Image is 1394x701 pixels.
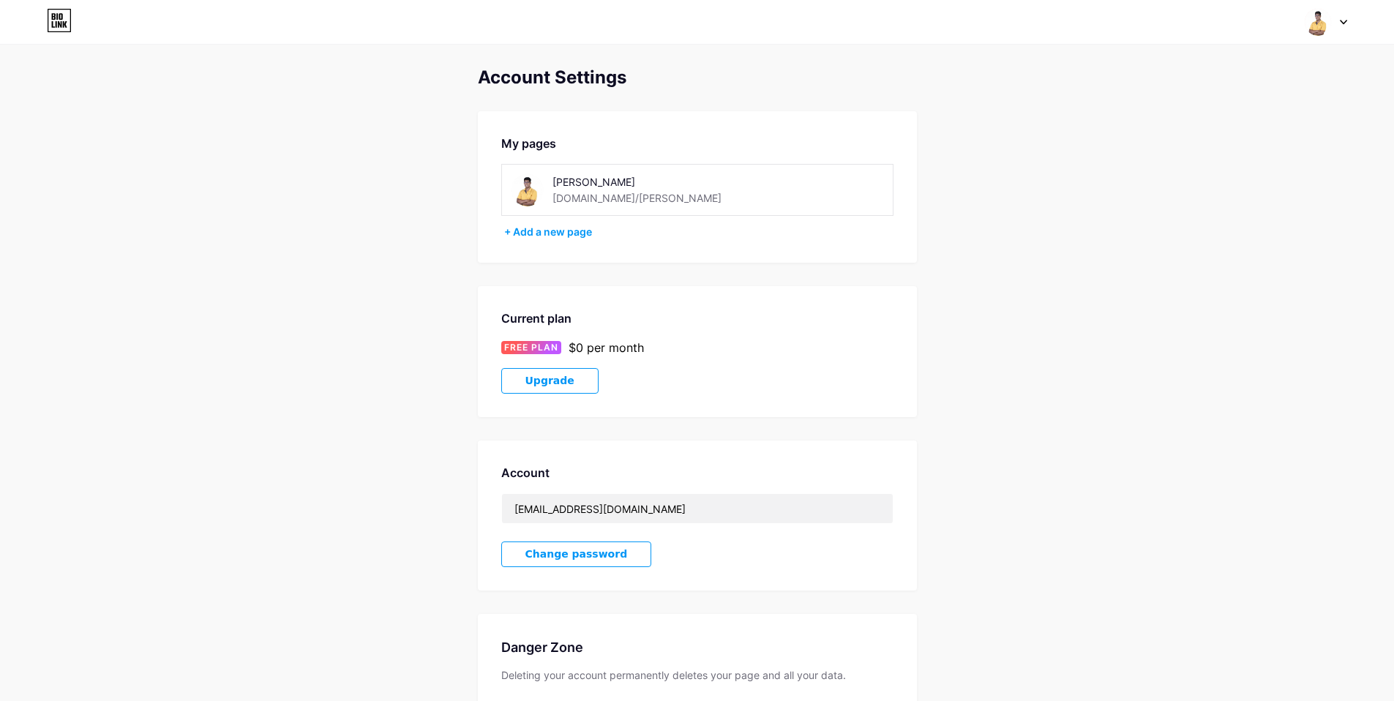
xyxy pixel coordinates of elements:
button: Change password [501,541,652,567]
input: Email [502,494,893,523]
img: tony [1304,8,1332,36]
img: tony [511,173,544,206]
div: Danger Zone [501,637,893,657]
div: $0 per month [569,339,644,356]
span: Upgrade [525,375,574,387]
span: Change password [525,548,628,561]
div: [DOMAIN_NAME]/[PERSON_NAME] [552,190,722,206]
div: Current plan [501,310,893,327]
button: Upgrade [501,368,599,394]
span: FREE PLAN [504,341,558,354]
div: [PERSON_NAME] [552,174,760,190]
div: Account [501,464,893,481]
div: + Add a new page [504,225,893,239]
div: Account Settings [478,67,917,88]
div: Deleting your account permanently deletes your page and all your data. [501,669,893,681]
div: My pages [501,135,893,152]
